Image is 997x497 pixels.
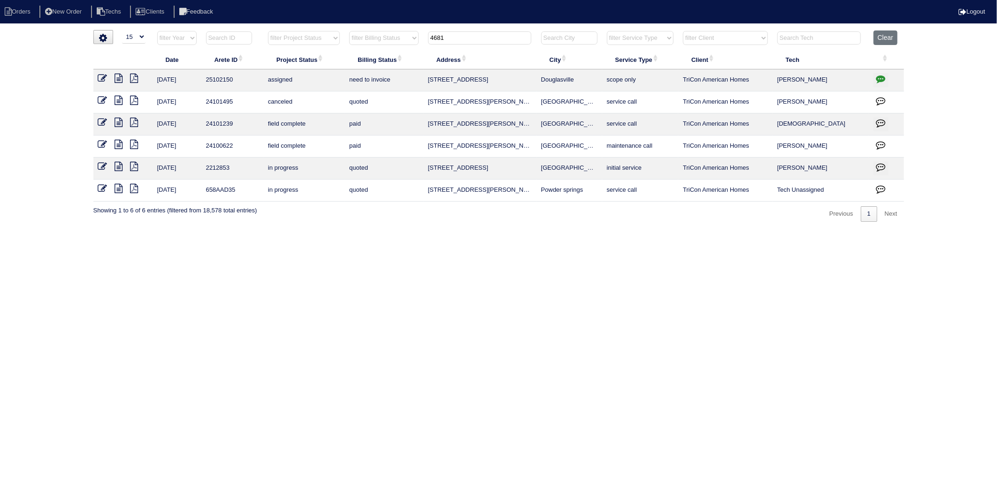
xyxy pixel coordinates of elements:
input: Search City [541,31,598,45]
li: Clients [130,6,172,18]
td: [PERSON_NAME] [773,136,869,158]
td: Tech Unassigned [773,180,869,202]
td: [STREET_ADDRESS][PERSON_NAME] [423,91,537,113]
td: service call [602,113,678,136]
td: Douglasville [537,69,602,91]
a: Clients [130,8,172,15]
th: City: activate to sort column ascending [537,50,602,69]
td: 658AAD35 [201,180,263,202]
a: 1 [861,206,877,222]
td: field complete [263,113,345,136]
td: 24100622 [201,136,263,158]
td: [GEOGRAPHIC_DATA] [537,113,602,136]
td: [DATE] [153,180,201,202]
td: [DATE] [153,91,201,113]
td: [GEOGRAPHIC_DATA] [537,158,602,180]
td: quoted [345,91,423,113]
a: Techs [91,8,129,15]
th: Service Type: activate to sort column ascending [602,50,678,69]
td: service call [602,91,678,113]
li: New Order [39,6,89,18]
td: paid [345,136,423,158]
td: [STREET_ADDRESS] [423,69,537,91]
td: paid [345,113,423,136]
th: Address: activate to sort column ascending [423,50,537,69]
td: [DATE] [153,113,201,136]
td: TriCon American Homes [678,180,773,202]
td: maintenance call [602,136,678,158]
th: Client: activate to sort column ascending [678,50,773,69]
th: Project Status: activate to sort column ascending [263,50,345,69]
td: [DATE] [153,69,201,91]
td: [GEOGRAPHIC_DATA] [537,91,602,113]
td: in progress [263,180,345,202]
td: field complete [263,136,345,158]
td: assigned [263,69,345,91]
th: Billing Status: activate to sort column ascending [345,50,423,69]
td: [STREET_ADDRESS][PERSON_NAME] [423,136,537,158]
td: [PERSON_NAME] [773,158,869,180]
td: TriCon American Homes [678,158,773,180]
td: TriCon American Homes [678,91,773,113]
td: [PERSON_NAME] [773,69,869,91]
td: 2212853 [201,158,263,180]
input: Search ID [206,31,252,45]
td: TriCon American Homes [678,113,773,136]
td: canceled [263,91,345,113]
td: 24101495 [201,91,263,113]
button: Clear [874,30,897,45]
td: Powder springs [537,180,602,202]
a: Previous [823,206,860,222]
td: [PERSON_NAME] [773,91,869,113]
li: Feedback [174,6,221,18]
td: initial service [602,158,678,180]
td: [DEMOGRAPHIC_DATA] [773,113,869,136]
td: quoted [345,180,423,202]
td: need to invoice [345,69,423,91]
td: in progress [263,158,345,180]
td: [STREET_ADDRESS] [423,158,537,180]
a: Logout [959,8,985,15]
th: Tech [773,50,869,69]
th: Date [153,50,201,69]
div: Showing 1 to 6 of 6 entries (filtered from 18,578 total entries) [93,202,257,215]
a: New Order [39,8,89,15]
td: [STREET_ADDRESS][PERSON_NAME] [423,180,537,202]
li: Techs [91,6,129,18]
td: TriCon American Homes [678,136,773,158]
td: TriCon American Homes [678,69,773,91]
th: Arete ID: activate to sort column ascending [201,50,263,69]
td: quoted [345,158,423,180]
td: 24101239 [201,113,263,136]
input: Search Address [428,31,531,45]
th: : activate to sort column ascending [869,50,904,69]
td: [GEOGRAPHIC_DATA] [537,136,602,158]
td: [STREET_ADDRESS][PERSON_NAME] [423,113,537,136]
td: 25102150 [201,69,263,91]
a: Next [878,206,904,222]
td: service call [602,180,678,202]
td: [DATE] [153,136,201,158]
td: [DATE] [153,158,201,180]
input: Search Tech [777,31,861,45]
td: scope only [602,69,678,91]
